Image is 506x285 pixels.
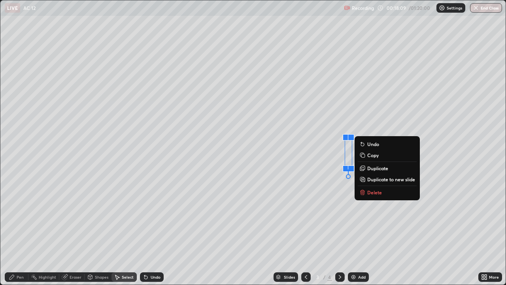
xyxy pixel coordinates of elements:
img: add-slide-button [350,274,357,280]
p: Settings [447,6,462,10]
button: End Class [470,3,502,13]
div: 4 [327,274,332,281]
img: recording.375f2c34.svg [344,5,350,11]
button: Duplicate [358,163,417,173]
p: Duplicate [367,165,388,171]
div: Select [122,275,134,279]
button: Undo [358,139,417,149]
div: More [489,275,499,279]
p: Copy [367,152,379,158]
img: end-class-cross [473,5,479,11]
div: / [323,275,326,279]
p: AC 12 [23,5,36,11]
p: LIVE [7,5,18,11]
p: Undo [367,141,379,147]
div: Slides [284,275,295,279]
div: Add [358,275,366,279]
button: Copy [358,150,417,160]
div: Shapes [95,275,108,279]
p: Delete [367,189,382,196]
div: Undo [151,275,160,279]
p: Duplicate to new slide [367,176,415,182]
div: Pen [17,275,24,279]
div: Highlight [39,275,56,279]
div: Eraser [70,275,81,279]
button: Delete [358,188,417,197]
img: class-settings-icons [439,5,445,11]
div: 3 [314,275,322,279]
button: Duplicate to new slide [358,175,417,184]
p: Recording [352,5,374,11]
